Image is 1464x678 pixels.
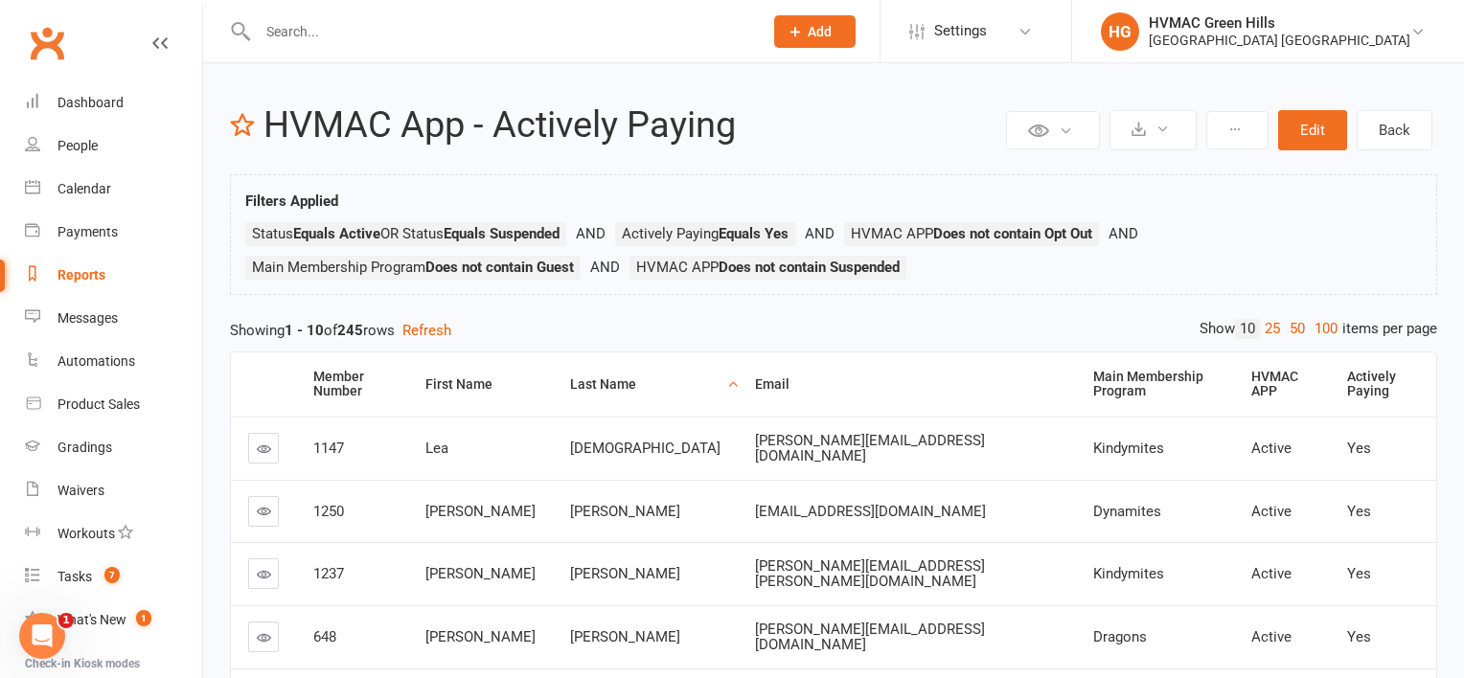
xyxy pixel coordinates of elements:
[402,319,451,342] button: Refresh
[57,267,105,282] div: Reports
[57,310,118,326] div: Messages
[57,440,112,455] div: Gradings
[25,297,202,340] a: Messages
[104,567,120,583] span: 7
[425,377,538,392] div: First Name
[25,124,202,168] a: People
[57,569,92,584] div: Tasks
[425,565,536,582] span: [PERSON_NAME]
[1093,440,1164,457] span: Kindymites
[1285,319,1310,339] a: 50
[1093,565,1164,582] span: Kindymites
[25,426,202,469] a: Gradings
[57,138,98,153] div: People
[1347,628,1371,645] span: Yes
[313,628,336,645] span: 648
[755,377,1061,392] div: Email
[636,259,900,276] span: HVMAC APP
[425,503,536,520] span: [PERSON_NAME]
[444,225,560,242] strong: Equals Suspended
[19,613,65,659] iframe: Intercom live chat
[25,599,202,642] a: What's New1
[57,396,140,412] div: Product Sales
[1251,370,1315,399] div: HVMAC APP
[570,565,680,582] span: [PERSON_NAME]
[622,225,789,242] span: Actively Paying
[933,225,1092,242] strong: Does not contain Opt Out
[425,259,574,276] strong: Does not contain Guest
[313,440,344,457] span: 1147
[25,469,202,512] a: Waivers
[263,105,1001,146] h2: HVMAC App - Actively Paying
[755,621,985,654] span: [PERSON_NAME][EMAIL_ADDRESS][DOMAIN_NAME]
[245,192,338,210] strong: Filters Applied
[1149,14,1410,32] div: HVMAC Green Hills
[25,383,202,426] a: Product Sales
[1101,12,1139,51] div: HG
[934,10,987,53] span: Settings
[136,610,151,626] span: 1
[1251,503,1292,520] span: Active
[380,225,560,242] span: OR Status
[337,322,363,339] strong: 245
[719,259,900,276] strong: Does not contain Suspended
[1093,503,1161,520] span: Dynamites
[252,225,380,242] span: Status
[808,24,832,39] span: Add
[57,483,104,498] div: Waivers
[1149,32,1410,49] div: [GEOGRAPHIC_DATA] [GEOGRAPHIC_DATA]
[293,225,380,242] strong: Equals Active
[25,168,202,211] a: Calendar
[851,225,1092,242] span: HVMAC APP
[1278,110,1347,150] button: Edit
[719,225,789,242] strong: Equals Yes
[25,254,202,297] a: Reports
[1260,319,1285,339] a: 25
[57,181,111,196] div: Calendar
[1093,370,1220,399] div: Main Membership Program
[1235,319,1260,339] a: 10
[58,613,74,628] span: 1
[285,322,324,339] strong: 1 - 10
[755,432,985,465] span: [PERSON_NAME][EMAIL_ADDRESS][DOMAIN_NAME]
[1347,503,1371,520] span: Yes
[755,503,986,520] span: [EMAIL_ADDRESS][DOMAIN_NAME]
[774,15,856,48] button: Add
[313,370,393,399] div: Member Number
[755,557,985,591] span: [PERSON_NAME][EMAIL_ADDRESS][PERSON_NAME][DOMAIN_NAME]
[1347,565,1371,582] span: Yes
[23,19,71,67] a: Clubworx
[57,95,124,110] div: Dashboard
[425,440,448,457] span: Lea
[570,503,680,520] span: [PERSON_NAME]
[1093,628,1147,645] span: Dragons
[1251,440,1292,457] span: Active
[570,377,722,392] div: Last Name
[1347,440,1371,457] span: Yes
[25,211,202,254] a: Payments
[570,628,680,645] span: [PERSON_NAME]
[25,555,202,599] a: Tasks 7
[25,81,202,124] a: Dashboard
[313,503,344,520] span: 1250
[57,224,118,239] div: Payments
[25,512,202,555] a: Workouts
[313,565,344,582] span: 1237
[1200,319,1437,339] div: Show items per page
[25,340,202,383] a: Automations
[1357,110,1432,150] a: Back
[425,628,536,645] span: [PERSON_NAME]
[57,353,135,369] div: Automations
[57,612,126,627] div: What's New
[1310,319,1342,339] a: 100
[1251,565,1292,582] span: Active
[252,259,574,276] span: Main Membership Program
[57,526,115,541] div: Workouts
[230,319,1437,342] div: Showing of rows
[1347,370,1421,399] div: Actively Paying
[570,440,721,457] span: [DEMOGRAPHIC_DATA]
[1251,628,1292,645] span: Active
[252,18,749,45] input: Search...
